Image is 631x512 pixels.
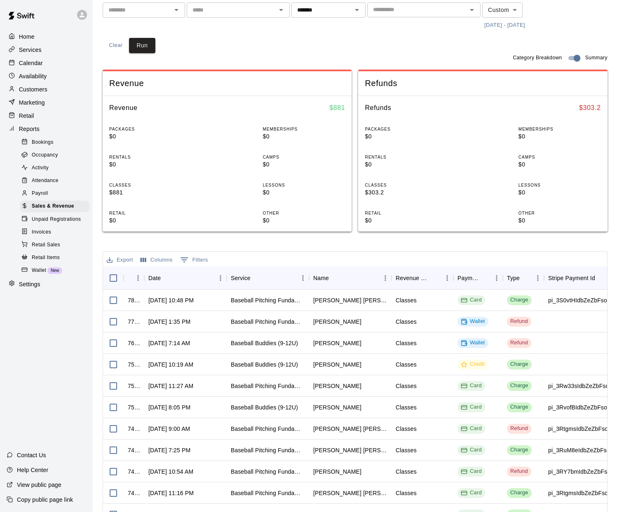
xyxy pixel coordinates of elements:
[148,318,190,326] div: Aug 24, 2025, 1:35 PM
[20,136,93,149] a: Bookings
[20,187,93,200] a: Payroll
[461,339,485,347] div: Wallet
[7,57,86,69] div: Calendar
[19,59,43,67] p: Calendar
[20,175,93,187] a: Attendance
[32,241,60,249] span: Retail Sales
[263,154,345,160] p: CAMPS
[396,468,417,476] div: Classes
[171,4,182,16] button: Open
[263,216,345,225] p: $0
[510,446,528,454] div: Charge
[396,339,417,347] div: Classes
[479,272,490,284] button: Sort
[19,112,34,120] p: Retail
[231,489,305,497] div: Baseball Pitching Fundamentals (10-12U)
[32,215,81,224] span: Unpaid Registrations
[520,272,531,284] button: Sort
[510,360,528,368] div: Charge
[20,162,89,174] div: Activity
[19,85,47,94] p: Customers
[263,210,345,216] p: OTHER
[17,466,48,474] p: Help Center
[231,360,298,369] div: Baseball Buddies (9-12U)
[309,267,392,290] div: Name
[461,296,482,304] div: Card
[461,382,482,390] div: Card
[313,296,387,304] div: Cooper Upfold
[461,468,482,475] div: Card
[231,425,305,433] div: Baseball Pitching Fundamentals (10-12U)
[365,182,447,188] p: CLASSES
[510,296,528,304] div: Charge
[128,446,140,454] div: 746828
[7,30,86,43] a: Home
[231,403,298,411] div: Baseball Buddies (9-12U)
[109,154,192,160] p: RENTALS
[329,103,345,113] h6: $ 881
[313,339,361,347] div: Joanne Thompson
[396,318,417,326] div: Classes
[518,216,601,225] p: $0
[231,382,305,390] div: Baseball Pitching Fundamentals (10-12U)
[396,382,417,390] div: Classes
[7,83,86,96] div: Customers
[17,496,73,504] p: Copy public page link
[148,446,190,454] div: Aug 9, 2025, 7:25 PM
[32,228,51,236] span: Invoices
[32,202,74,210] span: Sales & Revenue
[7,278,86,290] div: Settings
[461,489,482,497] div: Card
[231,468,305,476] div: Baseball Pitching Fundamentals (10-12U)
[263,188,345,197] p: $0
[148,267,161,290] div: Date
[20,213,93,226] a: Unpaid Registrations
[20,238,93,251] a: Retail Sales
[365,132,447,141] p: $0
[20,226,93,238] a: Invoices
[148,382,193,390] div: Aug 14, 2025, 11:27 AM
[20,265,89,276] div: WalletNew
[148,339,190,347] div: Aug 19, 2025, 7:14 AM
[513,54,562,62] span: Category Breakdown
[20,251,93,264] a: Retail Items
[518,126,601,132] p: MEMBERSHIPS
[20,227,89,238] div: Invoices
[510,403,528,411] div: Charge
[19,46,42,54] p: Services
[109,188,192,197] p: $881
[19,280,40,288] p: Settings
[161,272,172,284] button: Sort
[351,4,363,16] button: Open
[365,160,447,169] p: $0
[518,154,601,160] p: CAMPS
[518,182,601,188] p: LESSONS
[466,4,478,16] button: Open
[507,267,520,290] div: Type
[109,160,192,169] p: $0
[231,446,305,454] div: Baseball Pitching Fundamentals (10-12U)
[148,425,190,433] div: Aug 10, 2025, 9:00 AM
[510,339,528,347] div: Refund
[313,360,361,369] div: Sarah Valentino
[7,44,86,56] a: Services
[32,164,49,172] span: Activity
[128,296,140,304] div: 780226
[20,264,93,277] a: WalletNew
[396,296,417,304] div: Classes
[503,267,544,290] div: Type
[109,126,192,132] p: PACKAGES
[510,382,528,390] div: Charge
[47,268,62,273] span: New
[429,272,441,284] button: Sort
[20,200,93,213] a: Sales & Revenue
[109,78,345,89] span: Revenue
[32,189,48,198] span: Payroll
[144,267,227,290] div: Date
[392,267,453,290] div: Revenue Category
[313,403,361,411] div: Carrie Burns
[457,267,479,290] div: Payment Method
[313,382,361,390] div: Stacey Scott
[214,272,227,284] button: Menu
